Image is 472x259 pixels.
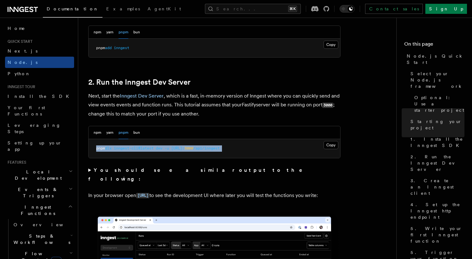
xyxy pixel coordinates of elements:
span: inngest [114,46,129,50]
button: npm [94,126,101,139]
span: inngest-cli@latest [114,146,154,150]
code: 3000 [322,103,333,108]
strong: You should see a similar output to the following: [88,167,311,182]
span: Optional: Use a starter project [414,94,464,113]
span: Python [8,71,31,76]
span: Inngest tour [5,84,35,89]
a: Contact sales [365,4,423,14]
a: 5. Write your first Inngest function [408,223,464,247]
span: dlx [105,146,112,150]
span: Leveraging Steps [8,123,61,134]
a: Next.js [5,45,74,57]
a: [URL] [136,192,149,198]
span: /api/inngest [193,146,220,150]
button: Toggle dark mode [340,5,355,13]
span: Starting your project [411,118,464,131]
button: Local Development [5,166,74,184]
span: Quick start [5,39,32,44]
a: Home [5,23,74,34]
button: bun [133,26,140,39]
span: Inngest Functions [5,204,68,217]
a: 1. Install the Inngest SDK [408,133,464,151]
a: Leveraging Steps [5,120,74,137]
span: pnpm [96,146,105,150]
span: 1. Install the Inngest SDK [411,136,464,149]
span: Your first Functions [8,105,45,116]
span: Node.js Quick Start [407,53,464,65]
button: yarn [106,126,114,139]
button: pnpm [119,26,128,39]
span: Documentation [47,6,99,11]
span: Setting up your app [8,140,62,152]
span: Events & Triggers [5,186,69,199]
button: Steps & Workflows [11,230,74,248]
span: [URL]: [171,146,184,150]
button: Search...⌘K [205,4,301,14]
span: Home [8,25,25,31]
a: Node.js Quick Start [404,50,464,68]
button: Events & Triggers [5,184,74,201]
span: Next.js [8,48,38,53]
a: 4. Set up the Inngest http endpoint [408,199,464,223]
a: Inngest Dev Server [120,93,164,99]
a: Select your Node.js framework [408,68,464,92]
button: Copy [323,41,338,49]
span: add [105,46,112,50]
a: Python [5,68,74,79]
a: 3. Create an Inngest client [408,175,464,199]
summary: You should see a similar output to the following: [88,166,341,183]
h4: On this page [404,40,464,50]
span: 3. Create an Inngest client [411,177,464,196]
a: Install the SDK [5,91,74,102]
span: AgentKit [148,6,181,11]
a: Node.js [5,57,74,68]
span: 5. Write your first Inngest function [411,225,464,244]
button: pnpm [119,126,128,139]
a: Sign Up [425,4,467,14]
span: 2. Run the Inngest Dev Server [411,154,464,172]
p: Next, start the , which is a fast, in-memory version of Inngest where you can quickly send and vi... [88,92,341,118]
button: yarn [106,26,114,39]
a: Setting up your app [5,137,74,155]
button: Inngest Functions [5,201,74,219]
a: Starting your project [408,116,464,133]
kbd: ⌘K [288,6,297,12]
span: Steps & Workflows [11,233,70,245]
span: Overview [14,222,79,227]
a: Examples [102,2,144,17]
span: Select your Node.js framework [411,70,464,89]
span: Examples [106,6,140,11]
span: Node.js [8,60,38,65]
a: AgentKit [144,2,185,17]
a: Your first Functions [5,102,74,120]
span: Install the SDK [8,94,73,99]
button: bun [133,126,140,139]
p: In your browser open to see the development UI where later you will test the functions you write: [88,191,341,200]
a: Documentation [43,2,102,18]
span: 4. Set up the Inngest http endpoint [411,201,464,220]
span: 3000 [184,146,193,150]
span: Features [5,160,26,165]
span: pnpm [96,46,105,50]
a: 2. Run the Inngest Dev Server [408,151,464,175]
a: Optional: Use a starter project [412,92,464,116]
a: Overview [11,219,74,230]
button: npm [94,26,101,39]
button: Copy [323,141,338,149]
span: -u [165,146,169,150]
span: dev [156,146,162,150]
a: 2. Run the Inngest Dev Server [88,78,190,87]
span: Local Development [5,169,69,181]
